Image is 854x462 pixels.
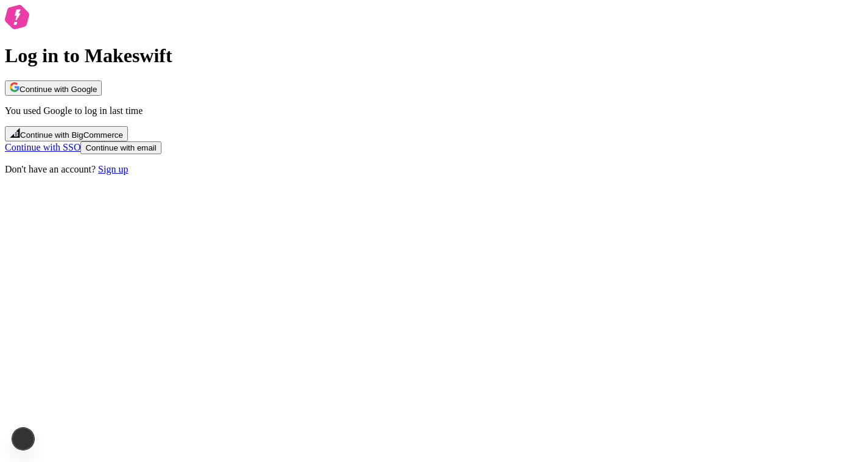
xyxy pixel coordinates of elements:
[5,142,80,152] a: Continue with SSO
[20,130,123,140] span: Continue with BigCommerce
[85,143,156,152] span: Continue with email
[80,141,161,154] button: Continue with email
[19,85,97,94] span: Continue with Google
[5,126,128,141] button: Continue with BigCommerce
[5,105,849,116] p: You used Google to log in last time
[98,164,128,174] a: Sign up
[5,164,849,175] p: Don't have an account?
[5,44,849,67] h1: Log in to Makeswift
[5,80,102,96] button: Continue with Google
